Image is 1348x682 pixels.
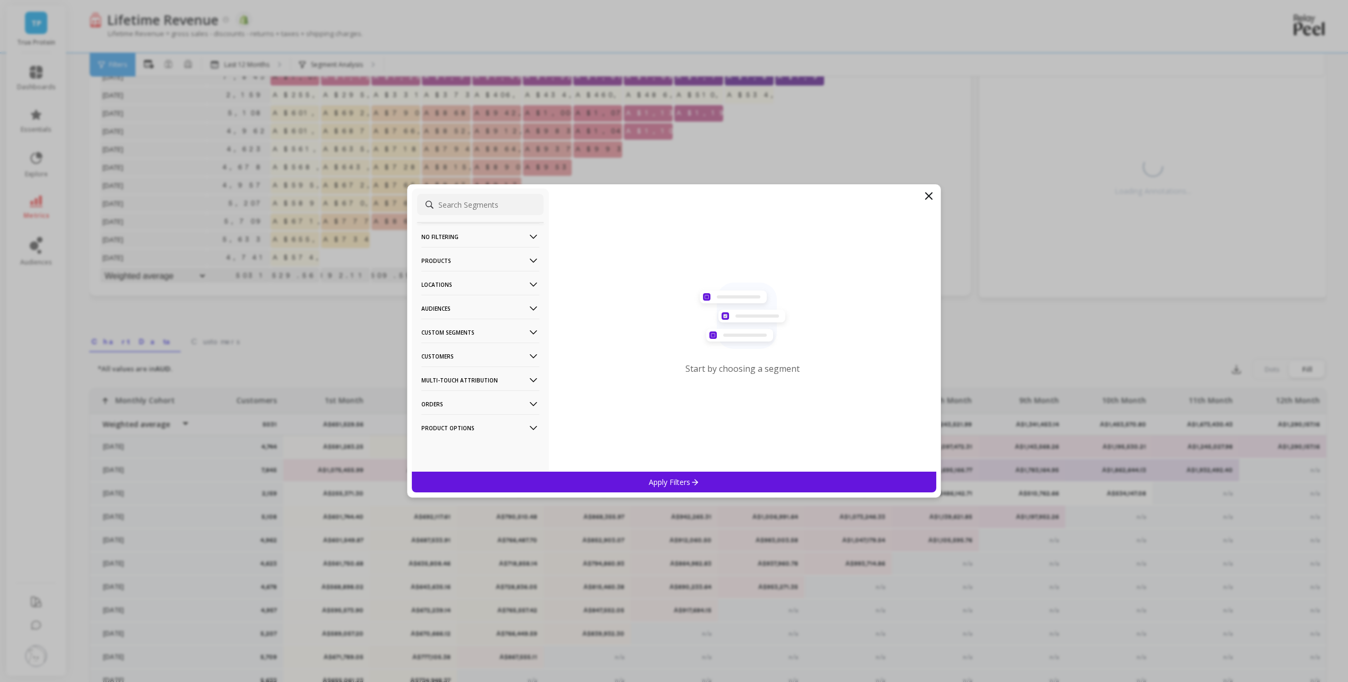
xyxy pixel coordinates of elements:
p: Customers [421,343,539,370]
p: Locations [421,271,539,298]
input: Search Segments [417,194,544,215]
p: Start by choosing a segment [685,363,800,374]
p: Audiences [421,295,539,322]
p: Multi-Touch Attribution [421,366,539,394]
p: Products [421,247,539,274]
p: Custom Segments [421,319,539,346]
p: No filtering [421,223,539,250]
p: Apply Filters [649,477,699,487]
p: Orders [421,390,539,417]
p: Product Options [421,414,539,441]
